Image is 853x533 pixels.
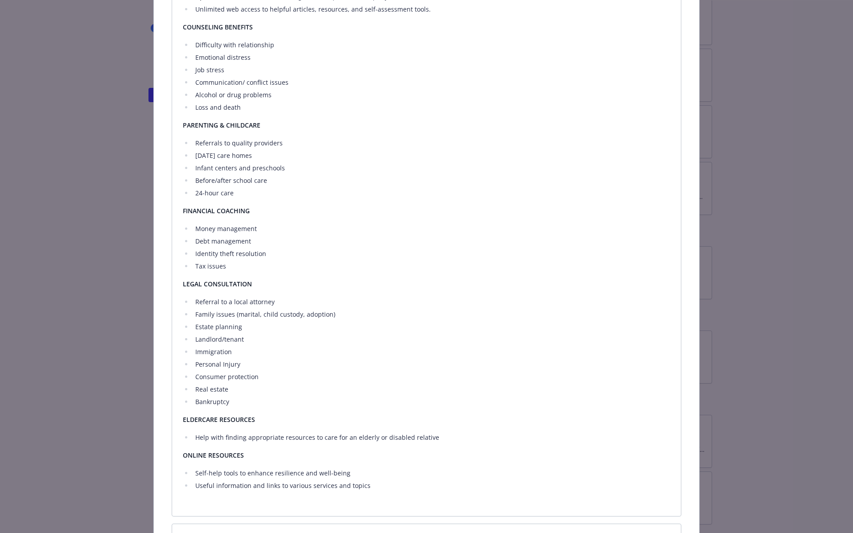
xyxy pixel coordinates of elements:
strong: ONLINE RESOURCES [183,451,244,459]
li: Alcohol or drug problems [193,90,670,100]
li: Referrals to quality providers [193,138,670,149]
strong: PARENTING & CHILDCARE [183,121,260,129]
li: Debt management [193,236,670,247]
li: Immigration [193,347,670,357]
li: Help with finding appropriate resources to care for an elderly or disabled relative [193,432,670,443]
li: Real estate [193,384,670,395]
li: Bankruptcy [193,397,670,407]
li: 24-hour care [193,188,670,198]
li: Landlord/tenant [193,334,670,345]
li: Estate planning [193,322,670,332]
li: Family issues (marital, child custody, adoption) [193,309,670,320]
li: Useful information and links to various services and topics [193,480,670,491]
li: Emotional distress [193,52,670,63]
li: Consumer protection [193,372,670,382]
li: Infant centers and preschools [193,163,670,174]
strong: LEGAL CONSULTATION [183,280,252,288]
li: Loss and death [193,102,670,113]
li: Unlimited web access to helpful articles, resources, and self-assessment tools. [193,4,670,15]
strong: ELDERCARE RESOURCES [183,415,255,424]
li: Before/after school care [193,175,670,186]
li: [DATE] care homes [193,150,670,161]
li: Communication/ conflict issues [193,77,670,88]
li: Difficulty with relationship [193,40,670,50]
strong: COUNSELING BENEFITS [183,23,253,31]
li: Personal Injury [193,359,670,370]
li: Identity theft resolution [193,248,670,259]
li: Money management [193,223,670,234]
li: Job stress [193,65,670,75]
li: Tax issues [193,261,670,272]
li: Referral to a local attorney [193,297,670,307]
strong: FINANCIAL COACHING [183,207,250,215]
li: Self-help tools to enhance resilience and well-being [193,468,670,479]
